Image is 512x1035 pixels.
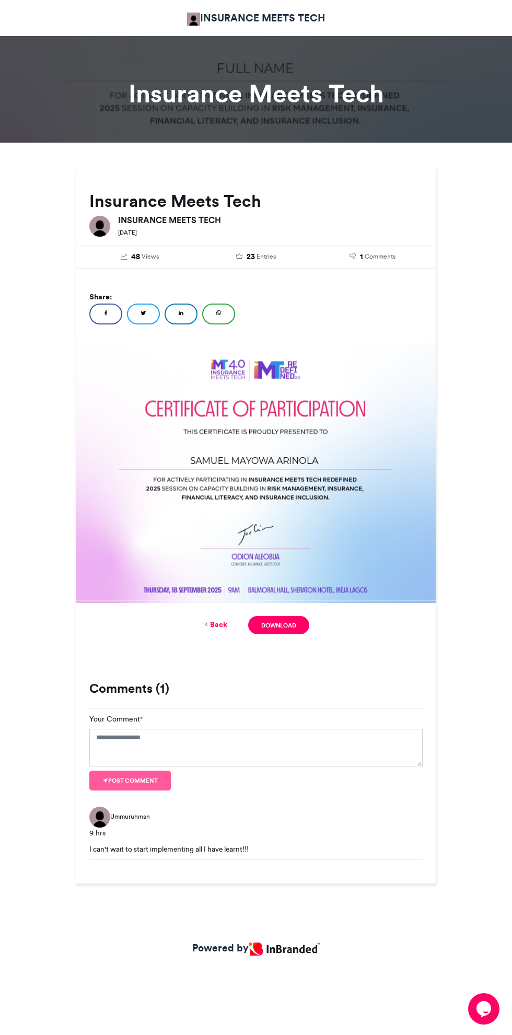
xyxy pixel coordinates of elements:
[257,252,276,261] span: Entries
[89,192,423,211] h2: Insurance Meets Tech
[248,616,309,634] a: Download
[89,714,143,725] label: Your Comment
[89,216,110,237] img: INSURANCE MEETS TECH
[89,290,423,304] h5: Share:
[89,771,171,790] button: Post comment
[110,812,150,821] span: Ummuruhman
[192,940,320,956] a: Powered by
[322,251,423,263] a: 1 Comments
[76,81,436,106] h1: Insurance Meets Tech
[365,252,395,261] span: Comments
[118,216,423,224] h6: INSURANCE MEETS TECH
[360,251,363,263] span: 1
[89,844,423,854] div: I can't wait to start implementing all I have learnt!!!
[89,828,423,839] div: 9 hrs
[187,10,325,26] a: INSURANCE MEETS TECH
[76,343,436,603] img: Entry download
[206,251,307,263] a: 23 Entries
[187,13,200,26] img: IMT Africa
[89,807,110,828] img: Ummuruhman
[203,619,227,630] a: Back
[247,251,255,263] span: 23
[89,682,423,695] h3: Comments (1)
[118,229,137,236] small: [DATE]
[249,943,320,956] img: Inbranded
[89,251,190,263] a: 48 Views
[468,993,502,1025] iframe: chat widget
[131,251,140,263] span: 48
[142,252,159,261] span: Views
